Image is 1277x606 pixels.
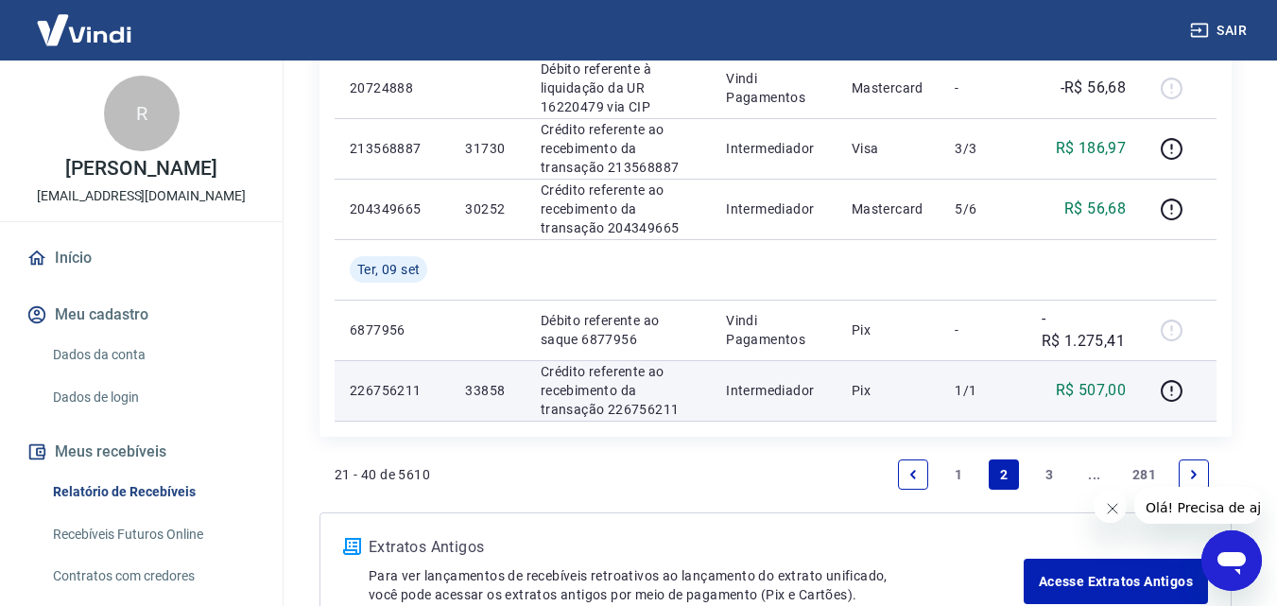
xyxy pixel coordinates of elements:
[350,381,435,400] p: 226756211
[852,199,925,218] p: Mastercard
[45,515,260,554] a: Recebíveis Futuros Online
[1079,459,1110,490] a: Jump forward
[955,199,1010,218] p: 5/6
[890,452,1217,497] ul: Pagination
[541,181,696,237] p: Crédito referente ao recebimento da transação 204349665
[955,78,1010,97] p: -
[541,311,696,349] p: Débito referente ao saque 6877956
[369,566,1024,604] p: Para ver lançamentos de recebíveis retroativos ao lançamento do extrato unificado, você pode aces...
[852,381,925,400] p: Pix
[465,381,509,400] p: 33858
[45,336,260,374] a: Dados da conta
[1134,487,1262,524] iframe: Mensagem da empresa
[1094,490,1127,523] iframe: Fechar mensagem
[357,260,420,279] span: Ter, 09 set
[726,381,821,400] p: Intermediador
[350,139,435,158] p: 213568887
[335,465,430,484] p: 21 - 40 de 5610
[1034,459,1064,490] a: Page 3
[23,237,260,279] a: Início
[37,186,246,206] p: [EMAIL_ADDRESS][DOMAIN_NAME]
[1179,459,1209,490] a: Next page
[955,381,1010,400] p: 1/1
[45,378,260,417] a: Dados de login
[350,199,435,218] p: 204349665
[989,459,1019,490] a: Page 2 is your current page
[23,1,146,59] img: Vindi
[541,60,696,116] p: Débito referente à liquidação da UR 16220479 via CIP
[726,199,821,218] p: Intermediador
[11,13,159,28] span: Olá! Precisa de ajuda?
[943,459,974,490] a: Page 1
[1201,530,1262,591] iframe: Botão para abrir a janela de mensagens
[45,473,260,511] a: Relatório de Recebíveis
[465,139,509,158] p: 31730
[104,76,180,151] div: R
[541,362,696,419] p: Crédito referente ao recebimento da transação 226756211
[65,159,216,179] p: [PERSON_NAME]
[541,120,696,177] p: Crédito referente ao recebimento da transação 213568887
[852,320,925,339] p: Pix
[1024,559,1208,604] a: Acesse Extratos Antigos
[726,139,821,158] p: Intermediador
[955,320,1010,339] p: -
[1186,13,1254,48] button: Sair
[1056,137,1127,160] p: R$ 186,97
[852,78,925,97] p: Mastercard
[369,536,1024,559] p: Extratos Antigos
[1064,198,1126,220] p: R$ 56,68
[23,294,260,336] button: Meu cadastro
[898,459,928,490] a: Previous page
[852,139,925,158] p: Visa
[23,431,260,473] button: Meus recebíveis
[350,320,435,339] p: 6877956
[343,538,361,555] img: ícone
[465,199,509,218] p: 30252
[955,139,1010,158] p: 3/3
[1056,379,1127,402] p: R$ 507,00
[726,311,821,349] p: Vindi Pagamentos
[350,78,435,97] p: 20724888
[1125,459,1164,490] a: Page 281
[1061,77,1127,99] p: -R$ 56,68
[726,69,821,107] p: Vindi Pagamentos
[45,557,260,596] a: Contratos com credores
[1042,307,1127,353] p: -R$ 1.275,41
